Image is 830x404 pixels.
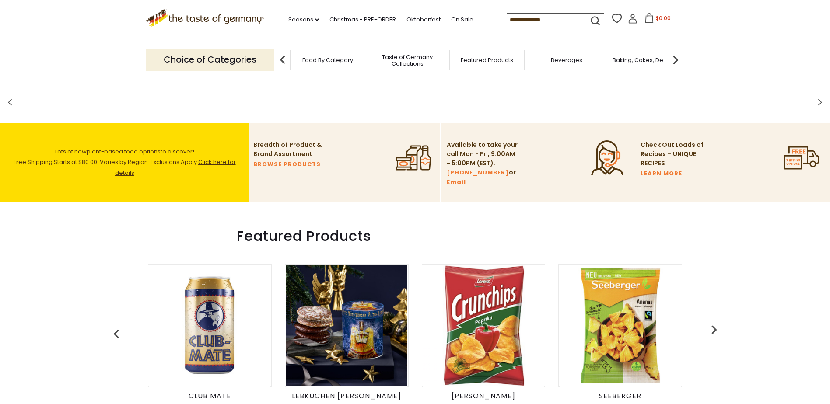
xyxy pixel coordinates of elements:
a: Christmas - PRE-ORDER [329,15,396,24]
a: Email [447,178,466,187]
a: Baking, Cakes, Desserts [613,57,680,63]
div: Lebkuchen [PERSON_NAME] [285,392,409,401]
a: On Sale [451,15,473,24]
div: Seeberger [558,392,682,401]
span: Lots of new to discover! Free Shipping Starts at $80.00. Varies by Region. Exclusions Apply. [14,147,236,178]
a: Featured Products [461,57,513,63]
a: Food By Category [302,57,353,63]
p: Available to take your call Mon - Fri, 9:00AM - 5:00PM (EST). or [447,140,519,187]
a: [PHONE_NUMBER] [447,168,509,178]
img: previous arrow [108,325,125,343]
a: Seasons [288,15,319,24]
button: $0.00 [639,13,676,26]
a: Oktoberfest [406,15,441,24]
p: Choice of Categories [146,49,274,70]
img: previous arrow [274,51,291,69]
img: previous arrow [705,321,723,338]
span: $0.00 [656,14,671,22]
img: Seeberger Unsweetened Pineapple Chips, Natural Fruit Snack, 200g [560,265,681,386]
img: Club Mate Energy Soft Drink with Yerba Mate Tea, 12 pack of 11.2 oz cans [149,265,270,386]
a: plant-based food options [87,147,161,156]
p: Check Out Loads of Recipes – UNIQUE RECIPES [641,140,704,168]
img: Lorenz Crunch Chips with Mild Paprika in Bag 5.3 oz - DEAL [423,265,544,386]
a: BROWSE PRODUCTS [253,160,321,169]
a: LEARN MORE [641,169,682,178]
img: Lebkuchen Schmidt Blue [286,265,407,386]
a: Beverages [551,57,582,63]
p: Breadth of Product & Brand Assortment [253,140,326,159]
img: next arrow [667,51,684,69]
a: Taste of Germany Collections [372,54,442,67]
div: [PERSON_NAME] [422,392,546,401]
div: Club Mate [148,392,272,401]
